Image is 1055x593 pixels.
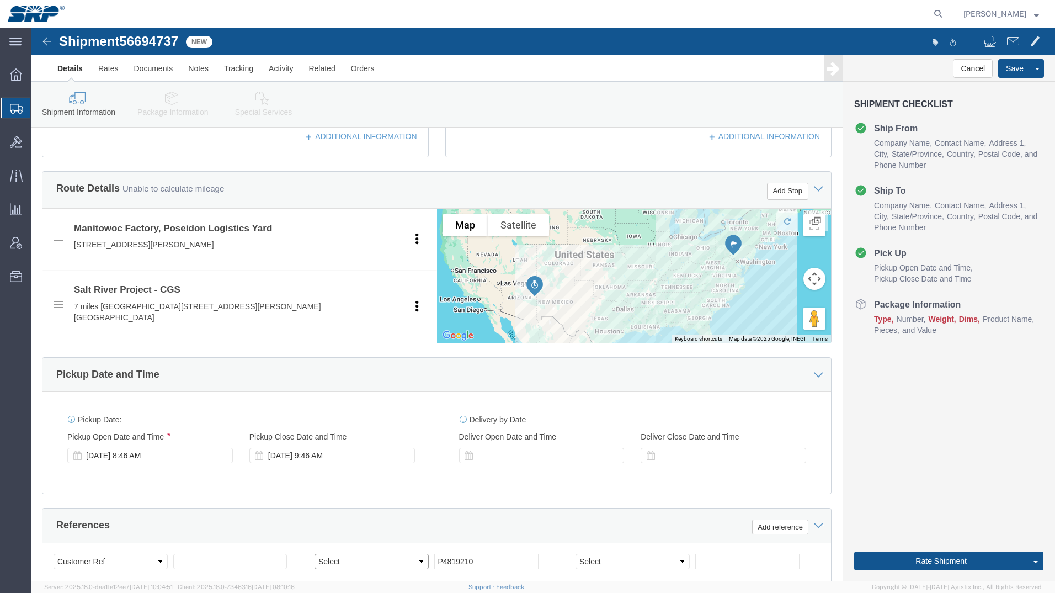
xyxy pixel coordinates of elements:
[44,584,173,590] span: Server: 2025.18.0-daa1fe12ee7
[252,584,295,590] span: [DATE] 08:10:16
[963,7,1040,20] button: [PERSON_NAME]
[31,28,1055,581] iframe: FS Legacy Container
[496,584,524,590] a: Feedback
[872,583,1042,592] span: Copyright © [DATE]-[DATE] Agistix Inc., All Rights Reserved
[8,6,65,22] img: logo
[178,584,295,590] span: Client: 2025.18.0-7346316
[468,584,496,590] a: Support
[130,584,173,590] span: [DATE] 10:04:51
[963,8,1026,20] span: Ed Simmons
